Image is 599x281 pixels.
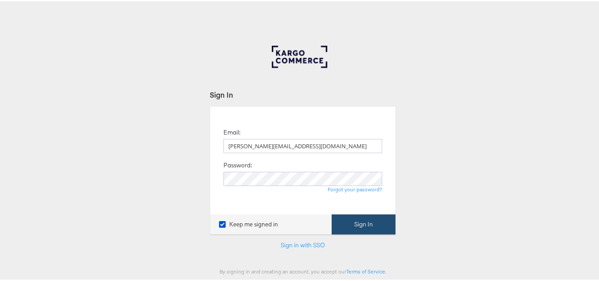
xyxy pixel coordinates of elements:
[346,267,385,273] a: Terms of Service
[210,267,396,273] div: By signing in and creating an account, you accept our .
[223,160,252,168] label: Password:
[281,240,325,248] a: Sign in with SSO
[210,88,396,99] div: Sign In
[328,185,382,191] a: Forgot your password?
[219,219,278,227] label: Keep me signed in
[332,213,395,233] button: Sign In
[223,127,240,135] label: Email:
[223,138,382,152] input: Email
